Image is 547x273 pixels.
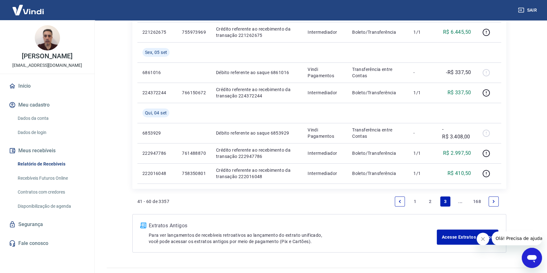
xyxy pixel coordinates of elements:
[395,196,405,206] a: Previous page
[145,49,167,55] span: Sex, 05 set
[142,170,172,177] p: 222016048
[8,218,87,231] a: Segurança
[22,53,72,60] p: [PERSON_NAME]
[413,130,432,136] p: -
[448,170,471,177] p: R$ 410,50
[216,167,298,180] p: Crédito referente ao recebimento da transação 222016048
[448,89,471,96] p: R$ 337,50
[413,69,432,76] p: -
[410,196,420,206] a: Page 1
[308,127,342,139] p: Vindi Pagamentos
[216,86,298,99] p: Crédito referente ao recebimento da transação 224372244
[443,28,471,36] p: R$ 6.445,50
[35,25,60,50] img: 086b94dc-854d-4ca8-b167-b06c909ffac4.jpeg
[308,90,342,96] p: Intermediador
[477,233,489,245] iframe: Close message
[8,79,87,93] a: Início
[140,223,146,228] img: ícone
[489,196,499,206] a: Next page
[8,236,87,250] a: Fale conosco
[308,66,342,79] p: Vindi Pagamentos
[443,149,471,157] p: R$ 2.997,50
[308,170,342,177] p: Intermediador
[137,198,169,205] p: 41 - 60 de 3357
[425,196,435,206] a: Page 2
[182,170,206,177] p: 758350801
[437,229,498,245] a: Acesse Extratos Antigos
[446,69,471,76] p: -R$ 337,50
[392,194,501,209] ul: Pagination
[149,222,437,229] p: Extratos Antigos
[352,66,403,79] p: Transferência entre Contas
[352,90,403,96] p: Boleto/Transferência
[517,4,539,16] button: Sair
[352,170,403,177] p: Boleto/Transferência
[15,112,87,125] a: Dados da conta
[8,98,87,112] button: Meu cadastro
[352,150,403,156] p: Boleto/Transferência
[15,126,87,139] a: Dados de login
[4,4,53,9] span: Olá! Precisa de ajuda?
[142,29,172,35] p: 221262675
[182,90,206,96] p: 766150672
[15,186,87,199] a: Contratos com credores
[216,69,298,76] p: Débito referente ao saque 6861016
[15,172,87,185] a: Recebíveis Futuros Online
[455,196,466,206] a: Jump forward
[352,127,403,139] p: Transferência entre Contas
[413,90,432,96] p: 1/1
[142,90,172,96] p: 224372244
[413,29,432,35] p: 1/1
[492,231,542,245] iframe: Message from company
[216,147,298,160] p: Crédito referente ao recebimento da transação 222947786
[149,232,437,245] p: Para ver lançamentos de recebíveis retroativos ao lançamento do extrato unificado, você pode aces...
[471,196,484,206] a: Page 168
[182,29,206,35] p: 755973969
[522,248,542,268] iframe: Button to launch messaging window
[142,130,172,136] p: 6853929
[15,200,87,213] a: Disponibilização de agenda
[8,0,49,20] img: Vindi
[8,144,87,158] button: Meus recebíveis
[442,125,471,141] p: -R$ 3.408,00
[413,150,432,156] p: 1/1
[216,130,298,136] p: Débito referente ao saque 6853929
[352,29,403,35] p: Boleto/Transferência
[216,26,298,38] p: Crédito referente ao recebimento da transação 221262675
[12,62,82,69] p: [EMAIL_ADDRESS][DOMAIN_NAME]
[308,29,342,35] p: Intermediador
[440,196,450,206] a: Page 3 is your current page
[15,158,87,171] a: Relatório de Recebíveis
[308,150,342,156] p: Intermediador
[182,150,206,156] p: 761488870
[145,110,167,116] span: Qui, 04 set
[142,69,172,76] p: 6861016
[413,170,432,177] p: 1/1
[142,150,172,156] p: 222947786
